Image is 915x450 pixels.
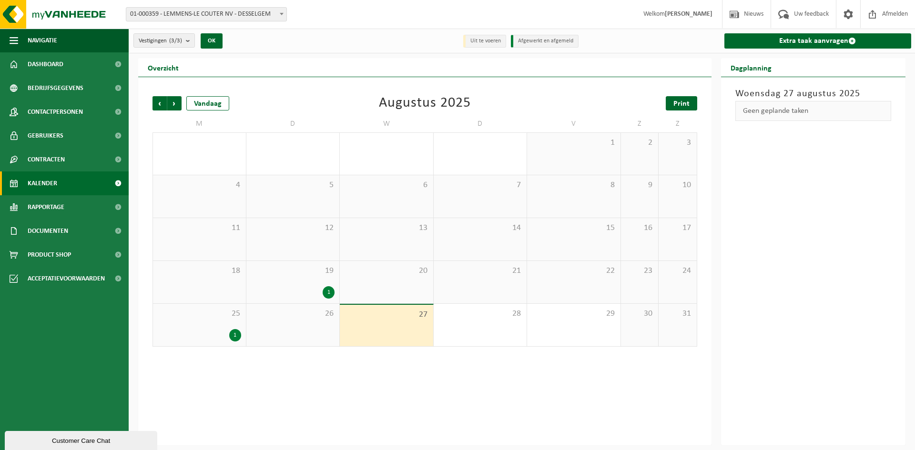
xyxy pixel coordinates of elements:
span: Volgende [167,96,182,110]
div: 1 [323,286,335,299]
a: Print [666,96,697,110]
span: 7 [438,180,522,190]
span: 25 [158,309,241,319]
span: 01-000359 - LEMMENS-LE COUTER NV - DESSELGEM [126,7,287,21]
td: Z [659,115,697,132]
strong: [PERSON_NAME] [665,10,712,18]
span: 30 [626,309,654,319]
button: Vestigingen(3/3) [133,33,195,48]
span: Navigatie [28,29,57,52]
span: 11 [158,223,241,233]
span: 28 [438,309,522,319]
span: Contactpersonen [28,100,83,124]
span: Rapportage [28,195,64,219]
span: 2 [626,138,654,148]
span: Vorige [152,96,167,110]
span: 18 [158,266,241,276]
span: 19 [251,266,335,276]
span: 22 [532,266,616,276]
span: 24 [663,266,691,276]
div: Geen geplande taken [735,101,892,121]
span: Gebruikers [28,124,63,148]
li: Afgewerkt en afgemeld [511,35,579,48]
span: 3 [663,138,691,148]
a: Extra taak aanvragen [724,33,912,49]
span: Dashboard [28,52,63,76]
button: OK [201,33,223,49]
li: Uit te voeren [463,35,506,48]
span: 01-000359 - LEMMENS-LE COUTER NV - DESSELGEM [126,8,286,21]
td: W [340,115,434,132]
span: 5 [251,180,335,190]
span: 1 [532,138,616,148]
span: 10 [663,180,691,190]
span: Print [673,100,690,108]
h2: Overzicht [138,58,188,77]
span: 21 [438,266,522,276]
div: Vandaag [186,96,229,110]
div: 1 [229,329,241,341]
span: 23 [626,266,654,276]
span: Documenten [28,219,68,243]
span: Vestigingen [139,34,182,48]
span: 29 [532,309,616,319]
span: 20 [345,266,428,276]
span: 15 [532,223,616,233]
h2: Dagplanning [721,58,781,77]
h3: Woensdag 27 augustus 2025 [735,87,892,101]
td: Z [621,115,659,132]
span: 31 [663,309,691,319]
td: V [527,115,621,132]
iframe: chat widget [5,429,159,450]
span: 12 [251,223,335,233]
span: 16 [626,223,654,233]
span: Bedrijfsgegevens [28,76,83,100]
td: M [152,115,246,132]
span: Acceptatievoorwaarden [28,267,105,290]
td: D [434,115,528,132]
span: 8 [532,180,616,190]
span: Contracten [28,148,65,171]
span: 13 [345,223,428,233]
span: Product Shop [28,243,71,267]
span: 6 [345,180,428,190]
div: Augustus 2025 [379,96,471,110]
span: 27 [345,310,428,320]
span: 4 [158,180,241,190]
span: 14 [438,223,522,233]
span: 26 [251,309,335,319]
span: 9 [626,180,654,190]
count: (3/3) [169,38,182,44]
span: Kalender [28,171,57,195]
td: D [246,115,340,132]
span: 17 [663,223,691,233]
